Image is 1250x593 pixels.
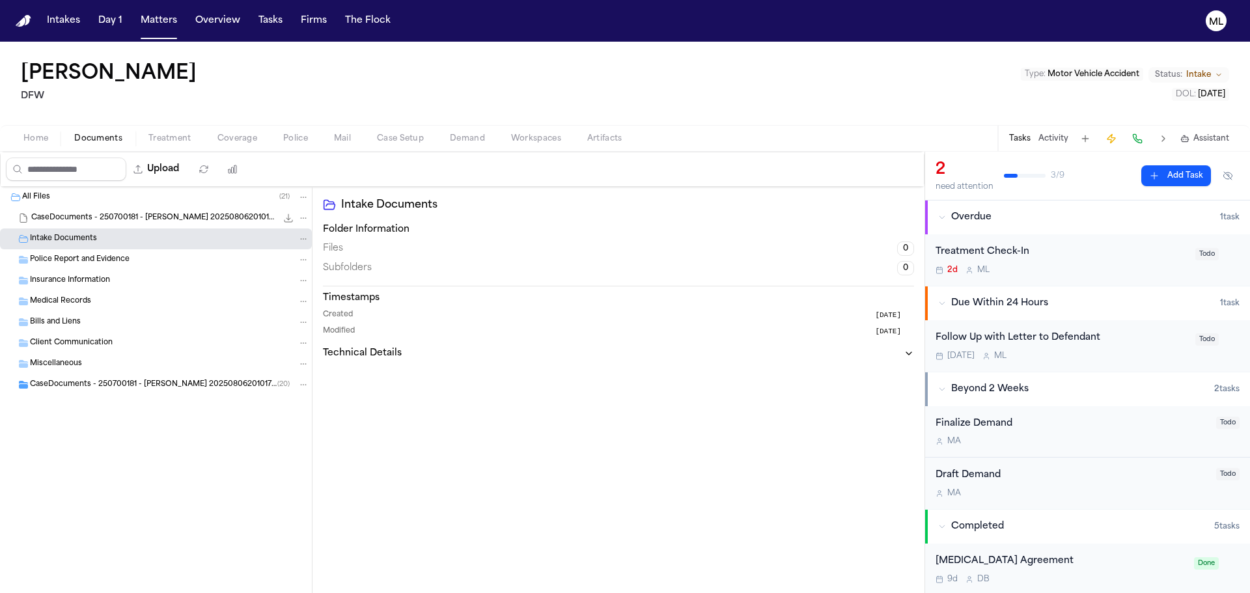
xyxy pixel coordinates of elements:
div: [MEDICAL_DATA] Agreement [936,554,1186,569]
span: Assistant [1193,133,1229,144]
span: Artifacts [587,133,622,144]
button: Technical Details [323,347,914,360]
span: CaseDocuments - 250700181 - [PERSON_NAME] 20250806201017 (unzipped) [30,379,277,391]
button: Overdue1task [925,200,1250,234]
input: Search files [6,158,126,181]
span: Todo [1216,468,1240,480]
span: Created [323,310,353,321]
span: Motor Vehicle Accident [1048,70,1139,78]
span: Coverage [217,133,257,144]
button: Create Immediate Task [1102,130,1120,148]
span: [DATE] [1198,90,1225,98]
div: 2 [936,159,993,180]
button: Add Task [1141,165,1211,186]
div: Open task: Finalize Demand [925,406,1250,458]
span: Home [23,133,48,144]
span: 0 [897,261,914,275]
span: Insurance Information [30,275,110,286]
h1: [PERSON_NAME] [21,62,197,86]
span: 1 task [1220,298,1240,309]
span: Due Within 24 Hours [951,297,1048,310]
button: Matters [135,9,182,33]
div: Follow Up with Letter to Defendant [936,331,1187,346]
div: need attention [936,182,993,192]
button: Change status from Intake [1148,67,1229,83]
span: Client Communication [30,338,113,349]
span: DOL : [1176,90,1196,98]
span: M A [947,488,961,499]
span: Police Report and Evidence [30,255,130,266]
button: Intakes [42,9,85,33]
span: Todo [1216,417,1240,429]
h2: DFW [21,89,202,104]
span: [DATE] [875,326,901,337]
div: Finalize Demand [936,417,1208,432]
div: Open task: Draft Demand [925,458,1250,509]
span: D B [977,574,990,585]
span: [DATE] [875,310,901,321]
span: All Files [22,192,50,203]
div: Open task: Treatment Check-In [925,234,1250,286]
h3: Timestamps [323,292,914,305]
button: Edit matter name [21,62,197,86]
span: CaseDocuments - 250700181 - [PERSON_NAME] 20250806201017.zip [31,213,277,224]
span: Demand [450,133,485,144]
button: Beyond 2 Weeks2tasks [925,372,1250,406]
span: 9d [947,574,958,585]
button: Edit DOL: 2025-07-10 [1172,88,1229,101]
span: M L [977,265,990,275]
img: Finch Logo [16,15,31,27]
span: 2d [947,265,958,275]
button: Tasks [1009,133,1031,144]
button: Hide completed tasks (⌘⇧H) [1216,165,1240,186]
button: [DATE] [875,310,914,321]
span: Files [323,242,343,255]
a: Overview [190,9,245,33]
button: Day 1 [93,9,128,33]
button: Add Task [1076,130,1094,148]
span: 0 [897,241,914,256]
span: Medical Records [30,296,91,307]
span: Police [283,133,308,144]
div: Open task: Follow Up with Letter to Defendant [925,320,1250,372]
div: Draft Demand [936,468,1208,483]
span: Treatment [148,133,191,144]
button: Due Within 24 Hours1task [925,286,1250,320]
span: Subfolders [323,262,372,275]
button: Make a Call [1128,130,1146,148]
span: Completed [951,520,1004,533]
span: Todo [1195,248,1219,260]
button: Download CaseDocuments - 250700181 - Howard v. Doe 20250806201017.zip [282,212,295,225]
a: Home [16,15,31,27]
span: 3 / 9 [1051,171,1064,181]
span: Overdue [951,211,992,224]
button: The Flock [340,9,396,33]
text: ML [1209,18,1223,27]
span: Bills and Liens [30,317,81,328]
span: ( 21 ) [279,193,290,200]
h2: Intake Documents [341,197,914,213]
button: Firms [296,9,332,33]
h3: Technical Details [323,347,402,360]
button: Assistant [1180,133,1229,144]
button: Tasks [253,9,288,33]
span: Modified [323,326,355,337]
span: M A [947,436,961,447]
span: Miscellaneous [30,359,82,370]
span: Intake Documents [30,234,97,245]
span: Type : [1025,70,1046,78]
span: Workspaces [511,133,561,144]
span: Intake [1186,70,1211,80]
button: [DATE] [875,326,914,337]
span: Case Setup [377,133,424,144]
span: Todo [1195,333,1219,346]
button: Edit Type: Motor Vehicle Accident [1021,68,1143,81]
span: 2 task s [1214,384,1240,394]
span: 5 task s [1214,521,1240,532]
